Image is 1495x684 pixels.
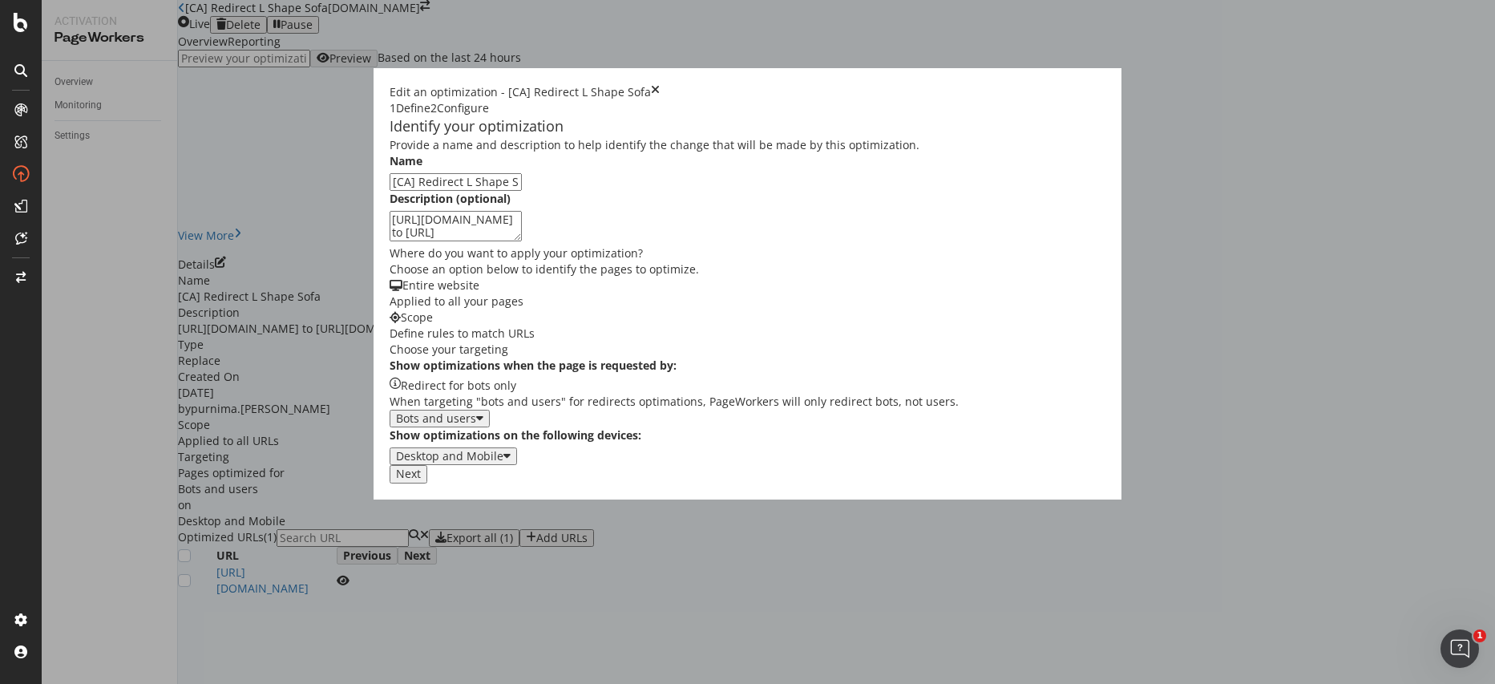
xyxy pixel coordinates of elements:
div: Define [396,100,430,116]
div: Edit an optimization - [CA] Redirect L Shape Sofa [390,84,651,100]
div: Identify your optimization [390,116,1105,137]
button: Desktop and Mobile [390,447,517,465]
textarea: [URL][DOMAIN_NAME] to [URL][DOMAIN_NAME] [390,211,522,241]
div: info banner [390,378,1105,410]
div: modal [374,68,1121,499]
label: Show optimizations on the following devices: [390,427,641,443]
button: Next [390,465,427,483]
div: 2 [430,100,437,116]
div: Where do you want to apply your optimization? [390,245,1105,261]
div: Choose an option below to identify the pages to optimize. [390,261,1105,277]
div: Redirect for bots only [401,378,516,394]
div: Choose your targeting [390,342,1105,358]
div: Scope [390,310,1105,326]
span: 1 [1473,629,1486,642]
div: When targeting "bots and users" for redirects optimations, PageWorkers will only redirect bots, n... [390,394,1105,410]
div: times [651,84,660,100]
div: Next [396,467,421,480]
div: Bots and users [396,412,476,425]
div: Define rules to match URLs [390,326,1105,342]
iframe: Intercom live chat [1440,629,1479,668]
label: Show optimizations when the page is requested by: [390,358,677,374]
div: Provide a name and description to help identify the change that will be made by this optimization. [390,137,1105,153]
div: Applied to all your pages [390,293,1105,310]
div: Configure [437,100,489,116]
div: Entire website [390,277,1105,293]
div: Desktop and Mobile [396,450,503,463]
label: Description (optional) [390,191,511,207]
div: 1 [390,100,396,116]
label: Name [390,153,422,169]
button: Bots and users [390,410,490,427]
input: Enter an optimization name to easily find it back [390,173,522,191]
